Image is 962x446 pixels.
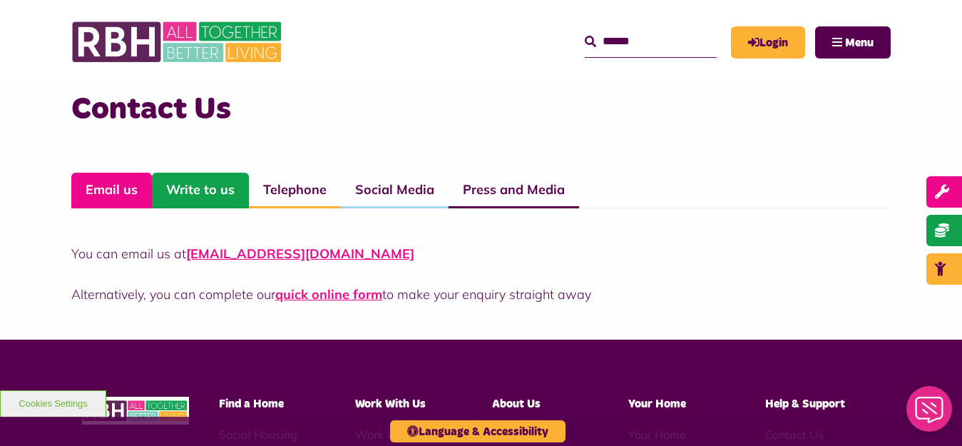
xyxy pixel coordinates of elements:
[71,244,891,263] p: You can email us at
[845,37,874,49] span: Menu
[341,173,449,208] a: Social Media
[449,173,579,208] a: Press and Media
[765,398,845,410] span: Help & Support
[71,285,891,304] p: Alternatively, you can complete our to make your enquiry straight away
[815,26,891,59] button: Navigation
[355,398,426,410] span: Work With Us
[275,286,382,303] a: quick online form
[249,173,341,208] a: Telephone
[71,14,285,70] img: RBH
[71,89,891,130] h3: Contact Us
[628,398,686,410] span: Your Home
[390,420,566,442] button: Language & Accessibility
[492,398,541,410] span: About Us
[731,26,805,59] a: MyRBH
[186,245,414,262] a: [EMAIL_ADDRESS][DOMAIN_NAME]
[71,173,152,208] a: Email us
[585,26,717,57] input: Search
[898,382,962,446] iframe: Netcall Web Assistant for live chat
[152,173,249,208] a: Write to us
[82,397,189,425] img: RBH
[219,398,284,410] span: Find a Home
